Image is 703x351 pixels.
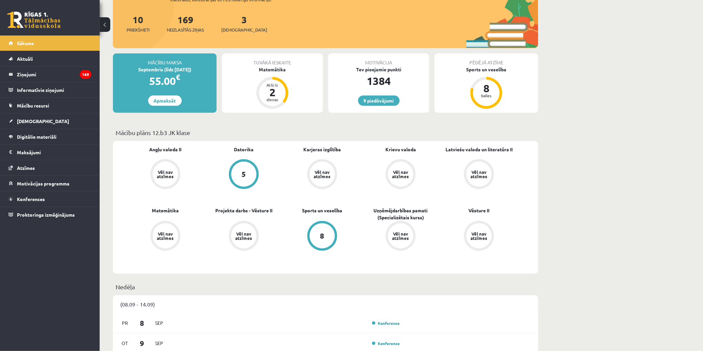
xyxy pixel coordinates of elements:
a: Matemātika Atlicis 2 dienas [222,66,323,110]
a: 5 [205,159,283,190]
div: (08.09 - 14.09) [113,295,538,313]
span: Sep [152,318,166,328]
a: Sports un veselība [302,207,343,214]
div: Atlicis [262,83,282,87]
a: Karjeras izglītība [304,146,341,153]
a: Informatīvie ziņojumi [9,82,91,98]
span: Sep [152,338,166,348]
a: 8 [283,221,361,252]
span: [DEMOGRAPHIC_DATA] [17,118,69,124]
div: Tuvākā ieskaite [222,53,323,66]
a: Sports un veselība 8 balles [435,66,538,110]
legend: Maksājumi [17,145,91,160]
span: [DEMOGRAPHIC_DATA] [221,27,267,33]
div: Tev pieejamie punkti [328,66,429,73]
div: dienas [262,98,282,102]
a: Apmaksāt [148,96,182,106]
a: Projekta darbs - Vēsture II [215,207,272,214]
span: Priekšmeti [127,27,150,33]
a: Konference [372,320,400,326]
a: Konference [372,341,400,346]
div: 2 [262,87,282,98]
div: Mācību maksa [113,53,217,66]
a: Vēl nav atzīmes [126,221,205,252]
span: 9 [132,338,152,349]
span: Sākums [17,40,34,46]
div: 8 [476,83,496,94]
a: Proktoringa izmēģinājums [9,207,91,222]
a: [DEMOGRAPHIC_DATA] [9,113,91,129]
span: Motivācijas programma [17,180,69,186]
div: 55.00 [113,73,217,89]
div: Matemātika [222,66,323,73]
a: 10Priekšmeti [127,14,150,33]
span: Aktuāli [17,56,33,62]
a: 9 piedāvājumi [358,96,400,106]
a: Vēsture II [469,207,490,214]
span: Pr [118,318,132,328]
span: Proktoringa izmēģinājums [17,212,75,218]
a: Matemātika [152,207,179,214]
span: Neizlasītās ziņas [167,27,204,33]
span: Ot [118,338,132,348]
a: Vēl nav atzīmes [205,221,283,252]
div: Vēl nav atzīmes [470,232,488,240]
a: Vēl nav atzīmes [361,159,440,190]
div: 1384 [328,73,429,89]
div: 5 [242,171,246,178]
div: Vēl nav atzīmes [235,232,253,240]
a: Aktuāli [9,51,91,66]
span: 8 [132,317,152,328]
span: € [176,72,180,82]
a: Atzīmes [9,160,91,175]
p: Nedēļa [116,282,536,291]
a: Ziņojumi169 [9,67,91,82]
legend: Informatīvie ziņojumi [17,82,91,98]
a: Vēl nav atzīmes [440,221,518,252]
div: Motivācija [328,53,429,66]
div: Vēl nav atzīmes [391,170,410,178]
div: Vēl nav atzīmes [391,232,410,240]
a: Vēl nav atzīmes [361,221,440,252]
div: balles [476,94,496,98]
span: Konferences [17,196,45,202]
a: Maksājumi [9,145,91,160]
div: 8 [320,232,325,240]
div: Sports un veselība [435,66,538,73]
span: Atzīmes [17,165,35,171]
legend: Ziņojumi [17,67,91,82]
a: Vēl nav atzīmes [126,159,205,190]
a: Vēl nav atzīmes [283,159,361,190]
div: Vēl nav atzīmes [470,170,488,178]
i: 169 [80,70,91,79]
a: Digitālie materiāli [9,129,91,144]
a: Vēl nav atzīmes [440,159,518,190]
a: 169Neizlasītās ziņas [167,14,204,33]
span: Mācību resursi [17,103,49,108]
a: 3[DEMOGRAPHIC_DATA] [221,14,267,33]
a: Motivācijas programma [9,176,91,191]
a: Latviešu valoda un literatūra II [446,146,513,153]
a: Uzņēmējdarbības pamati (Specializētais kurss) [361,207,440,221]
a: Angļu valoda II [150,146,182,153]
a: Sākums [9,35,91,51]
div: Vēl nav atzīmes [156,170,175,178]
div: Vēl nav atzīmes [156,232,175,240]
a: Krievu valoda [385,146,416,153]
a: Konferences [9,191,91,207]
div: Pēdējā atzīme [435,53,538,66]
div: Vēl nav atzīmes [313,170,332,178]
div: Septembris (līdz [DATE]) [113,66,217,73]
a: Datorika [234,146,254,153]
p: Mācību plāns 12.b3 JK klase [116,128,536,137]
a: Mācību resursi [9,98,91,113]
a: Rīgas 1. Tālmācības vidusskola [7,12,60,28]
span: Digitālie materiāli [17,134,56,140]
